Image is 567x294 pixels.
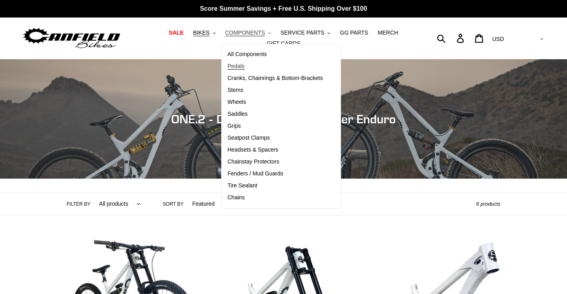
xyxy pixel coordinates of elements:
[228,75,323,82] span: Cranks, Chainrings & Bottom-Brackets
[228,158,279,165] span: Chainstay Protectors
[221,27,275,38] button: COMPONENTS
[222,156,329,168] a: Chainstay Protectors
[228,51,267,58] span: All Components
[228,182,257,189] span: Tire Sealant
[378,29,398,36] span: MERCH
[222,168,329,180] a: Fenders / Mud Guards
[222,192,329,204] a: Chains
[222,49,329,60] a: All Components
[228,63,245,70] span: Pedals
[277,27,334,38] button: SERVICE PARTS
[228,194,245,201] span: Chains
[336,27,372,38] a: GG PARTS
[281,29,324,36] span: SERVICE PARTS
[267,40,300,47] span: GIFT CARDS
[228,99,246,105] span: Wheels
[228,170,283,177] span: Fenders / Mud Guards
[263,38,304,49] a: GIFT CARDS
[222,120,329,132] a: Grips
[441,29,462,47] input: Search
[340,29,368,36] span: GG PARTS
[222,180,329,192] a: Tire Sealant
[189,27,220,38] button: BIKES
[225,29,265,36] span: COMPONENTS
[171,112,396,126] span: ONE.2 - Downhill/Freeride/Super Enduro
[222,60,329,72] a: Pedals
[228,123,241,129] span: Grips
[222,96,329,108] a: Wheels
[222,72,329,84] a: Cranks, Chainrings & Bottom-Brackets
[228,111,248,117] span: Saddles
[169,29,183,36] span: SALE
[222,84,329,96] a: Stems
[476,201,501,207] span: 6 products
[193,29,210,36] span: BIKES
[22,26,121,51] img: Canfield Bikes
[165,27,187,38] a: SALE
[222,144,329,156] a: Headsets & Spacers
[374,27,402,38] a: MERCH
[228,87,244,93] span: Stems
[228,146,279,153] span: Headsets & Spacers
[222,108,329,120] a: Saddles
[228,134,270,141] span: Seatpost Clamps
[163,201,183,208] label: Sort by
[222,132,329,144] a: Seatpost Clamps
[67,201,91,208] label: Filter by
